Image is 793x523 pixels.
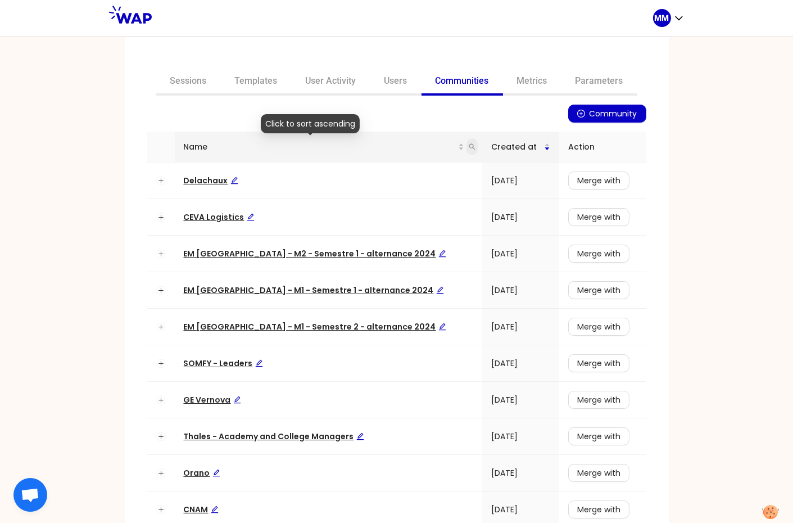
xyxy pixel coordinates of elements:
[184,175,238,186] a: DelachauxEdit
[184,504,219,515] span: CNAM
[568,391,629,409] button: Merge with
[233,394,241,406] div: Edit
[655,12,669,24] p: MM
[561,69,637,96] a: Parameters
[184,431,364,442] a: Thales - Academy and College ManagersEdit
[184,211,255,223] span: CEVA Logistics
[577,110,585,119] span: plus-circle
[13,478,47,512] a: Ouvrir le chat
[184,321,446,332] span: EM [GEOGRAPHIC_DATA] - M1 - Semestre 2 - alternance 2024
[491,141,543,153] span: Created at
[577,357,620,369] span: Merge with
[156,395,165,404] button: Expand row
[577,211,620,223] span: Merge with
[184,248,446,259] span: EM [GEOGRAPHIC_DATA] - M2 - Semestre 1 - alternance 2024
[559,132,646,163] th: Action
[156,432,165,441] button: Expand row
[590,107,637,120] span: Community
[438,323,446,331] span: edit
[482,163,559,199] td: [DATE]
[568,208,629,226] button: Merge with
[577,430,620,443] span: Merge with
[568,427,629,445] button: Merge with
[356,430,364,443] div: Edit
[184,248,446,259] a: EM [GEOGRAPHIC_DATA] - M2 - Semestre 1 - alternance 2024Edit
[577,247,620,260] span: Merge with
[436,286,444,294] span: edit
[184,394,241,405] a: GE VernovaEdit
[184,467,220,479] a: OranoEdit
[156,176,165,185] button: Expand row
[184,467,220,479] span: Orano
[577,284,620,296] span: Merge with
[482,418,559,455] td: [DATE]
[356,432,364,440] span: edit
[255,357,263,369] div: Edit
[577,394,620,406] span: Merge with
[184,394,241,405] span: GE Vernova
[156,468,165,477] button: Expand row
[438,250,446,258] span: edit
[482,455,559,492] td: [DATE]
[577,174,620,187] span: Merge with
[568,354,629,372] button: Merge with
[221,69,292,96] a: Templates
[292,69,370,96] a: User Activity
[184,285,444,296] a: EM [GEOGRAPHIC_DATA] - M1 - Semestre 1 - alternance 2024Edit
[184,141,459,153] span: Name
[568,501,629,519] button: Merge with
[233,396,241,404] span: edit
[482,382,559,418] td: [DATE]
[577,467,620,479] span: Merge with
[156,505,165,514] button: Expand row
[230,174,238,187] div: Edit
[482,272,559,309] td: [DATE]
[212,469,220,477] span: edit
[211,506,219,513] span: edit
[482,236,559,272] td: [DATE]
[577,321,620,333] span: Merge with
[184,358,263,369] span: SOMFY - Leaders
[247,213,255,221] span: edit
[184,175,238,186] span: Delachaux
[438,247,446,260] div: Edit
[184,321,446,332] a: EM [GEOGRAPHIC_DATA] - M1 - Semestre 2 - alternance 2024Edit
[370,69,422,96] a: Users
[211,503,219,516] div: Edit
[653,9,685,27] button: MM
[184,431,364,442] span: Thales - Academy and College Managers
[568,245,629,263] button: Merge with
[230,177,238,184] span: edit
[156,359,165,368] button: Expand row
[156,249,165,258] button: Expand row
[184,358,263,369] a: SOMFY - LeadersEdit
[156,286,165,295] button: Expand row
[156,213,165,222] button: Expand row
[482,309,559,345] td: [DATE]
[184,285,444,296] span: EM [GEOGRAPHIC_DATA] - M1 - Semestre 1 - alternance 2024
[469,143,475,150] span: search
[568,105,646,123] button: plus-circleCommunity
[438,321,446,333] div: Edit
[184,211,255,223] a: CEVA LogisticsEdit
[184,504,219,515] a: CNAMEdit
[482,345,559,382] td: [DATE]
[466,138,478,155] span: search
[247,211,255,223] div: Edit
[261,114,360,133] div: Click to sort ascending
[568,464,629,482] button: Merge with
[568,318,629,336] button: Merge with
[255,359,263,367] span: edit
[156,69,221,96] a: Sessions
[156,322,165,331] button: Expand row
[503,69,561,96] a: Metrics
[422,69,503,96] a: Communities
[568,172,629,190] button: Merge with
[482,199,559,236] td: [DATE]
[568,281,629,299] button: Merge with
[577,503,620,516] span: Merge with
[436,284,444,296] div: Edit
[212,467,220,479] div: Edit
